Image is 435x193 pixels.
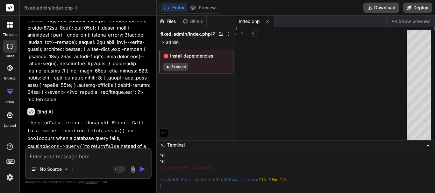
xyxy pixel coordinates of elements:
div: Github [180,18,206,24]
span: 21h 28m 12s [258,177,288,183]
h6: Bind AI [37,109,53,115]
span: >_ [160,142,165,148]
img: settings [4,172,15,183]
p: Always double-check its answers. Your in Bind [25,179,152,185]
img: attachment [129,166,137,173]
div: 1 [236,30,243,37]
button: Editor [161,3,187,12]
span: ~/u3uk0f35zsjjbn9cprh6fq9h0p4tm2-wnxx [159,177,258,183]
button: Deploy [403,3,432,13]
label: GitHub [4,76,16,81]
span: admin [166,39,179,45]
span: − [426,142,430,148]
img: icon [139,166,146,172]
button: Execute [163,63,188,71]
span: Terminal [167,142,185,148]
p: No Source [40,166,62,172]
span: fixed_admin/index.php [24,5,79,11]
span: < [252,31,254,36]
span: http-server stopped. [159,165,213,171]
button: − [425,140,431,150]
span: ^C [159,159,165,165]
p: The error occurs when a database query fails, causing to return instead of a result object. When ... [27,119,150,166]
span: index.php [239,18,260,24]
span: fixed_admin/index.php [160,31,211,37]
span: privacy [85,180,97,184]
code: Fatal error: Uncaught Error: Call to a member function fetch_assoc() on bool [27,121,146,141]
code: $conn->query() [45,144,85,149]
label: prem [5,100,14,105]
button: Download [363,3,399,13]
button: Preview [187,3,218,12]
span: ❯ [159,183,162,189]
label: threads [3,32,17,38]
code: false [105,144,119,149]
div: Files [157,18,180,24]
span: Install dependencies [163,53,229,59]
span: Show preview [399,18,430,24]
span: ^C [159,153,165,159]
label: code [5,53,14,59]
label: Upload [4,123,16,128]
img: Pick Models [64,167,69,172]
